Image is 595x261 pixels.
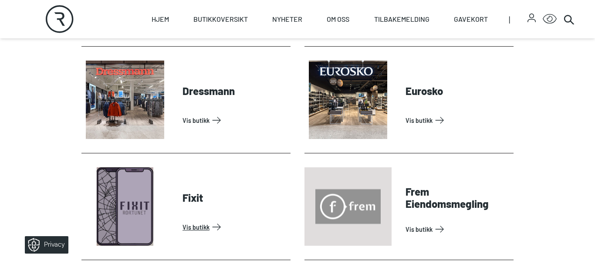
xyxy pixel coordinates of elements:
[406,222,510,236] a: Vis Butikk: Frem Eiendomsmegling
[406,113,510,127] a: Vis Butikk: Eurosko
[9,233,80,257] iframe: Manage Preferences
[183,113,287,127] a: Vis Butikk: Dressmann
[543,12,557,26] button: Open Accessibility Menu
[183,220,287,234] a: Vis Butikk: Fixit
